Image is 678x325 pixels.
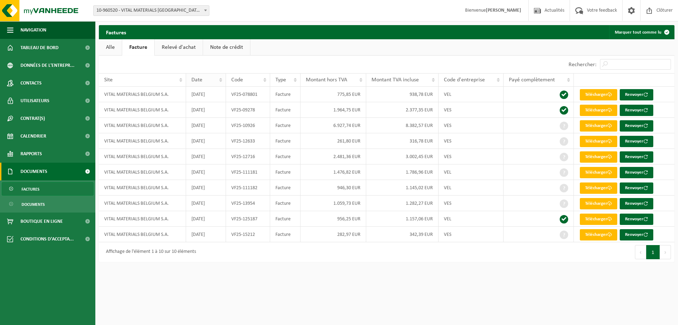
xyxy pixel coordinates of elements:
td: 1.282,27 EUR [366,196,439,211]
td: Facture [270,102,301,118]
strong: [PERSON_NAME] [486,8,521,13]
td: [DATE] [186,102,226,118]
td: Facture [270,133,301,149]
button: Renvoyer [620,151,653,163]
a: Télécharger [580,214,617,225]
a: Télécharger [580,89,617,100]
td: VITAL MATERIALS BELGIUM S.A. [99,164,186,180]
button: Renvoyer [620,229,653,240]
a: Télécharger [580,120,617,132]
td: [DATE] [186,164,226,180]
td: VF25-12716 [226,149,270,164]
td: Facture [270,211,301,227]
td: VF25-12633 [226,133,270,149]
span: 10-960520 - VITAL MATERIALS BELGIUM S.A. - TILLY [94,6,209,16]
div: Affichage de l'élément 1 à 10 sur 10 éléments [102,246,196,259]
button: Renvoyer [620,136,653,147]
td: 1.157,06 EUR [366,211,439,227]
button: Renvoyer [620,214,653,225]
td: 946,30 EUR [301,180,366,196]
td: Facture [270,196,301,211]
td: 2.377,35 EUR [366,102,439,118]
button: Renvoyer [620,120,653,132]
td: VITAL MATERIALS BELGIUM S.A. [99,133,186,149]
button: Renvoyer [620,105,653,116]
a: Télécharger [580,136,617,147]
span: Navigation [20,21,46,39]
td: VF25-13954 [226,196,270,211]
td: VF25-111182 [226,180,270,196]
td: VITAL MATERIALS BELGIUM S.A. [99,102,186,118]
td: Facture [270,87,301,102]
td: 1.059,73 EUR [301,196,366,211]
td: 6.927,74 EUR [301,118,366,133]
a: Factures [2,182,94,196]
td: [DATE] [186,133,226,149]
td: VES [439,102,504,118]
td: 3.002,45 EUR [366,149,439,164]
td: 938,78 EUR [366,87,439,102]
button: Marquer tout comme lu [609,25,674,39]
span: Rapports [20,145,42,163]
td: VF25-09278 [226,102,270,118]
a: Télécharger [580,105,617,116]
span: Contrat(s) [20,110,45,127]
td: 282,97 EUR [301,227,366,242]
td: VF25-078801 [226,87,270,102]
span: Documents [22,198,45,211]
td: VEL [439,164,504,180]
span: 10-960520 - VITAL MATERIALS BELGIUM S.A. - TILLY [93,5,209,16]
span: Tableau de bord [20,39,59,57]
td: [DATE] [186,196,226,211]
span: Montant hors TVA [306,77,347,83]
td: VITAL MATERIALS BELGIUM S.A. [99,227,186,242]
button: 1 [646,245,660,259]
td: 316,78 EUR [366,133,439,149]
td: VF25-125187 [226,211,270,227]
span: Boutique en ligne [20,213,63,230]
label: Rechercher: [569,62,596,68]
a: Télécharger [580,151,617,163]
td: 2.481,36 EUR [301,149,366,164]
td: 1.964,75 EUR [301,102,366,118]
td: 8.382,57 EUR [366,118,439,133]
td: [DATE] [186,87,226,102]
a: Télécharger [580,182,617,194]
td: VF25-15212 [226,227,270,242]
span: Documents [20,163,47,180]
td: Facture [270,118,301,133]
button: Renvoyer [620,167,653,178]
td: [DATE] [186,227,226,242]
span: Code [231,77,243,83]
a: Relevé d'achat [155,39,203,56]
span: Montant TVA incluse [371,77,419,83]
span: Date [191,77,202,83]
td: VF25-111181 [226,164,270,180]
button: Renvoyer [620,182,653,194]
span: Site [104,77,113,83]
button: Previous [635,245,646,259]
span: Payé complètement [509,77,555,83]
td: 1.145,02 EUR [366,180,439,196]
span: Données de l'entrepr... [20,57,75,74]
span: Type [275,77,286,83]
button: Renvoyer [620,198,653,209]
a: Documents [2,197,94,211]
td: 261,80 EUR [301,133,366,149]
td: VITAL MATERIALS BELGIUM S.A. [99,211,186,227]
td: [DATE] [186,180,226,196]
td: Facture [270,227,301,242]
span: Utilisateurs [20,92,49,110]
td: [DATE] [186,211,226,227]
td: VES [439,227,504,242]
a: Télécharger [580,229,617,240]
span: Calendrier [20,127,46,145]
td: VES [439,118,504,133]
span: Conditions d'accepta... [20,230,74,248]
button: Renvoyer [620,89,653,100]
td: VITAL MATERIALS BELGIUM S.A. [99,180,186,196]
td: VITAL MATERIALS BELGIUM S.A. [99,149,186,164]
td: VITAL MATERIALS BELGIUM S.A. [99,87,186,102]
td: VF25-10926 [226,118,270,133]
td: 1.786,96 EUR [366,164,439,180]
